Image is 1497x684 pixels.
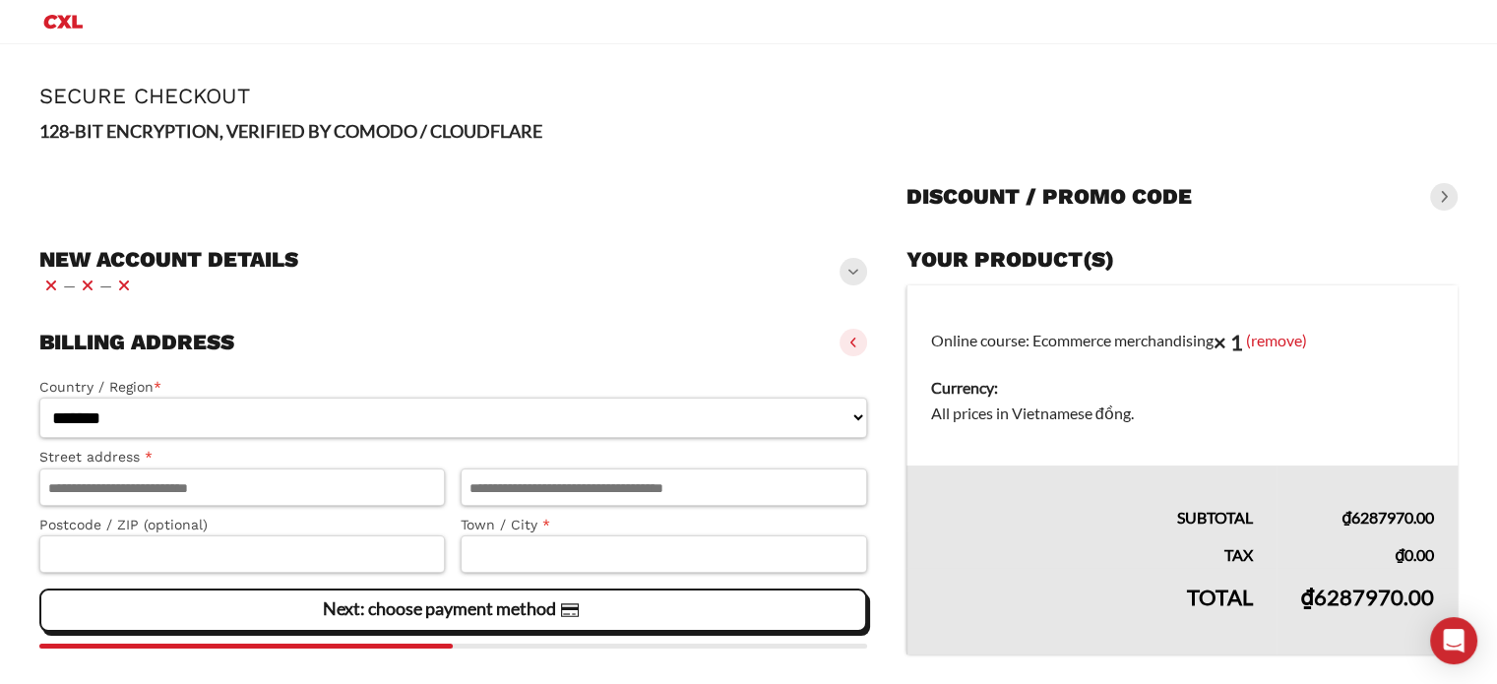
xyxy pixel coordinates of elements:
vaadin-button: Next: choose payment method [39,589,867,632]
label: Country / Region [39,376,867,399]
bdi: 0.00 [1395,545,1434,564]
span: ₫ [1395,545,1404,564]
h1: Secure Checkout [39,84,1458,108]
th: Tax [906,530,1277,568]
span: (optional) [144,517,208,532]
h3: New account details [39,246,298,274]
dd: All prices in Vietnamese đồng. [931,401,1434,426]
h3: Billing address [39,329,234,356]
bdi: 6287970.00 [1341,508,1434,527]
strong: × 1 [1214,329,1243,355]
vaadin-horizontal-layout: — — [39,274,298,297]
h3: Discount / promo code [906,183,1192,211]
th: Total [906,568,1277,654]
strong: 128-BIT ENCRYPTION, VERIFIED BY COMODO / CLOUDFLARE [39,120,542,142]
label: Town / City [461,514,866,536]
th: Subtotal [906,466,1277,530]
span: ₫ [1341,508,1351,527]
div: Open Intercom Messenger [1430,617,1477,664]
span: ₫ [1300,584,1314,610]
dt: Currency: [931,375,1434,401]
bdi: 6287970.00 [1300,584,1434,610]
label: Postcode / ZIP [39,514,445,536]
a: (remove) [1246,330,1307,348]
td: Online course: Ecommerce merchandising [906,285,1458,466]
label: Street address [39,446,445,468]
